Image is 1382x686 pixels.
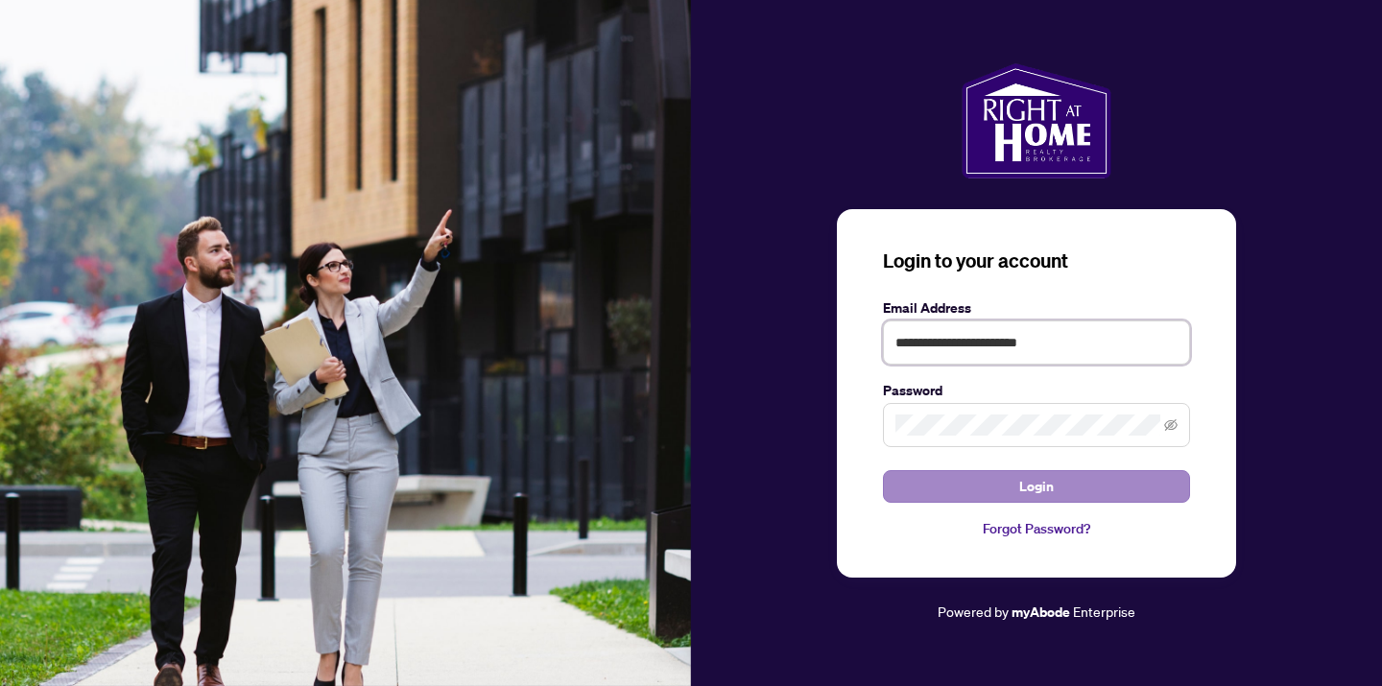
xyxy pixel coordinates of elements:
[962,63,1110,178] img: ma-logo
[1012,602,1070,623] a: myAbode
[1164,418,1178,432] span: eye-invisible
[883,248,1190,274] h3: Login to your account
[883,470,1190,503] button: Login
[1073,603,1135,620] span: Enterprise
[883,518,1190,539] a: Forgot Password?
[883,380,1190,401] label: Password
[1019,471,1054,502] span: Login
[883,297,1190,319] label: Email Address
[938,603,1009,620] span: Powered by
